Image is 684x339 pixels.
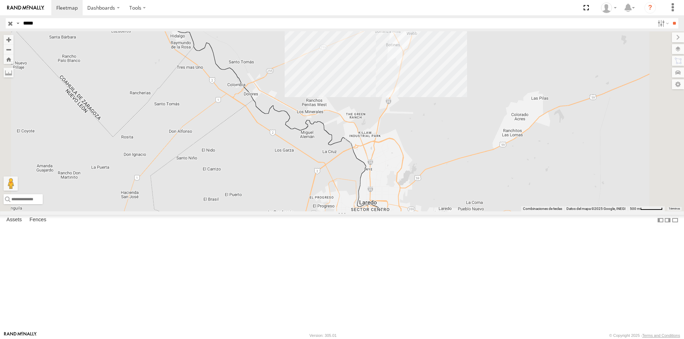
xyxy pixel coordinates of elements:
div: Version: 305.01 [310,333,337,338]
label: Hide Summary Table [672,215,679,225]
img: rand-logo.svg [7,5,44,10]
label: Measure [4,68,14,78]
span: Datos del mapa ©2025 Google, INEGI [566,207,626,211]
i: ? [644,2,656,14]
label: Map Settings [672,79,684,89]
span: 500 m [630,207,640,211]
div: Jose Anaya [598,2,619,13]
label: Dock Summary Table to the Left [657,215,664,225]
button: Zoom out [4,44,14,54]
button: Combinaciones de teclas [523,206,562,211]
label: Assets [3,215,25,225]
a: Visit our Website [4,332,37,339]
button: Zoom in [4,35,14,44]
div: © Copyright 2025 - [609,333,680,338]
button: Arrastra al hombrecito al mapa para abrir Street View [4,176,18,191]
a: Terms and Conditions [642,333,680,338]
label: Search Filter Options [655,18,670,28]
label: Search Query [15,18,21,28]
a: Términos [669,207,680,210]
button: Zoom Home [4,54,14,64]
label: Fences [26,215,50,225]
button: Escala del mapa: 500 m por 59 píxeles [628,206,665,211]
label: Dock Summary Table to the Right [664,215,671,225]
